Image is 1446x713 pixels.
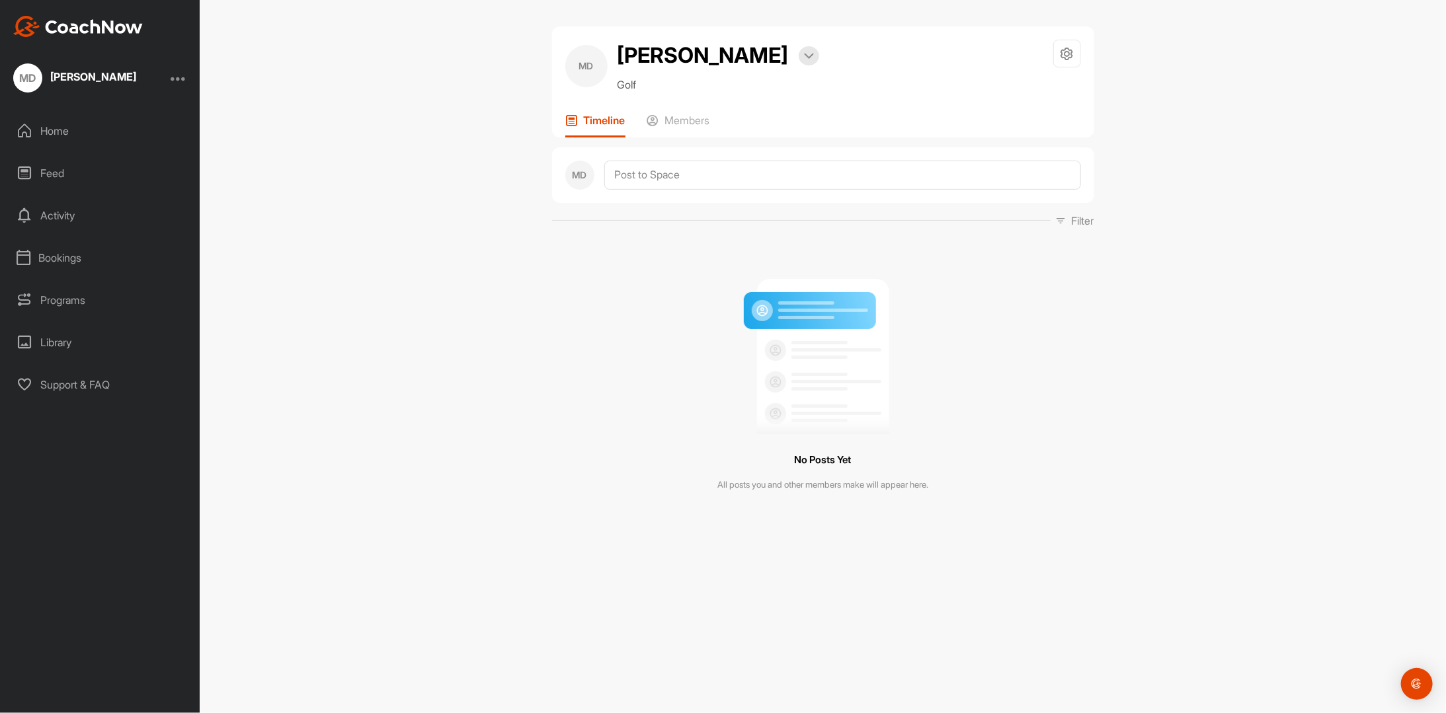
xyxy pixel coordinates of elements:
[7,241,194,274] div: Bookings
[618,77,819,93] p: Golf
[13,16,143,37] img: CoachNow
[584,114,625,127] p: Timeline
[565,45,608,87] div: MD
[565,161,594,190] div: MD
[665,114,710,127] p: Members
[7,157,194,190] div: Feed
[795,451,852,469] h3: No Posts Yet
[7,199,194,232] div: Activity
[1072,213,1094,229] p: Filter
[13,63,42,93] div: MD
[50,71,136,82] div: [PERSON_NAME]
[618,40,789,71] h2: [PERSON_NAME]
[717,478,928,492] p: All posts you and other members make will appear here.
[7,368,194,401] div: Support & FAQ
[7,326,194,359] div: Library
[741,268,906,434] img: null result
[804,53,814,59] img: arrow-down
[7,283,194,317] div: Programs
[7,114,194,147] div: Home
[1401,668,1433,700] div: Open Intercom Messenger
